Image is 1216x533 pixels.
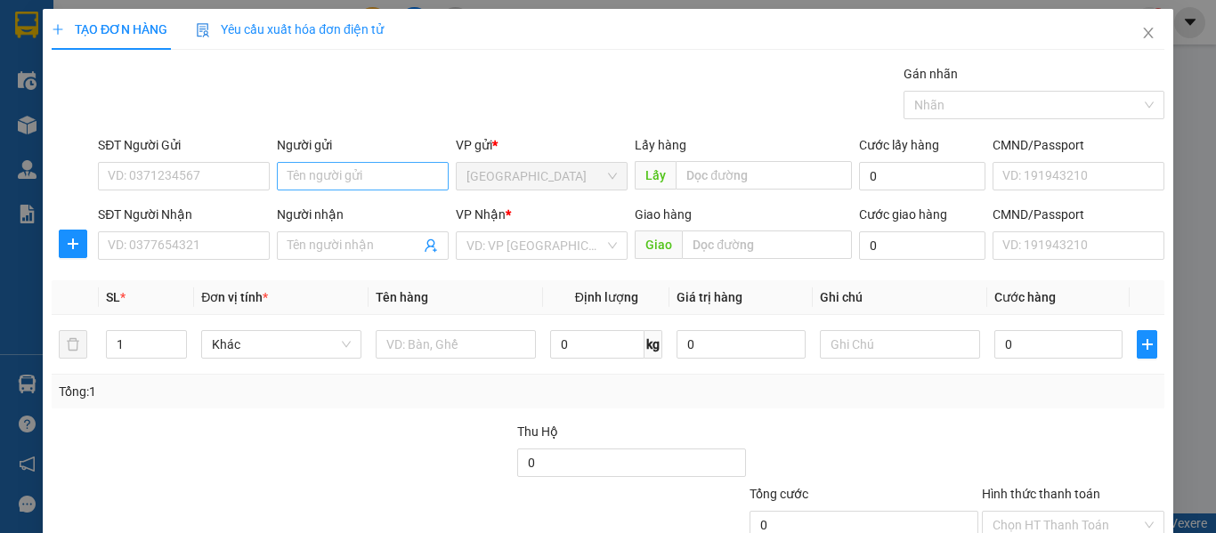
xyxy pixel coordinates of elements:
label: Cước giao hàng [858,207,946,222]
div: Tổng: 1 [59,382,471,401]
input: Cước lấy hàng [858,162,985,190]
span: SL [106,290,120,304]
span: Lấy hàng [635,138,686,152]
input: Cước giao hàng [858,231,985,260]
div: Người gửi [277,135,449,155]
span: kg [644,330,662,359]
span: Định lượng [574,290,637,304]
div: SĐT Người Gửi [98,135,270,155]
span: Thu Hộ [516,424,557,439]
th: Ghi chú [813,280,987,315]
div: VP gửi [456,135,628,155]
span: Cước hàng [994,290,1056,304]
span: Giá trị hàng [677,290,742,304]
span: close [1141,26,1155,40]
button: delete [59,330,87,359]
span: plus [60,237,86,251]
label: Cước lấy hàng [858,138,938,152]
div: Người nhận [277,205,449,224]
span: plus [1138,337,1156,351]
div: CMND/Passport [993,205,1164,224]
input: VD: Bàn, Ghế [376,330,536,359]
button: plus [1137,330,1157,359]
span: Giao hàng [635,207,692,222]
label: Gán nhãn [904,67,958,81]
span: Tên hàng [376,290,428,304]
span: VP Nhận [456,207,506,222]
input: Dọc đường [682,230,851,259]
input: 0 [677,330,805,359]
img: icon [196,23,210,37]
label: Hình thức thanh toán [982,487,1100,501]
button: plus [59,230,87,258]
span: plus [52,23,64,36]
span: Đơn vị tính [201,290,268,304]
div: SĐT Người Nhận [98,205,270,224]
span: TẠO ĐƠN HÀNG [52,22,167,36]
input: Ghi Chú [820,330,980,359]
span: Yêu cầu xuất hóa đơn điện tử [196,22,384,36]
span: Giao [635,230,682,259]
span: Đà Lạt [466,163,617,190]
span: Lấy [635,161,676,190]
button: Close [1123,9,1173,59]
div: CMND/Passport [993,135,1164,155]
input: Dọc đường [676,161,851,190]
span: Khác [212,331,351,358]
span: Tổng cước [750,487,808,501]
span: user-add [424,238,438,253]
